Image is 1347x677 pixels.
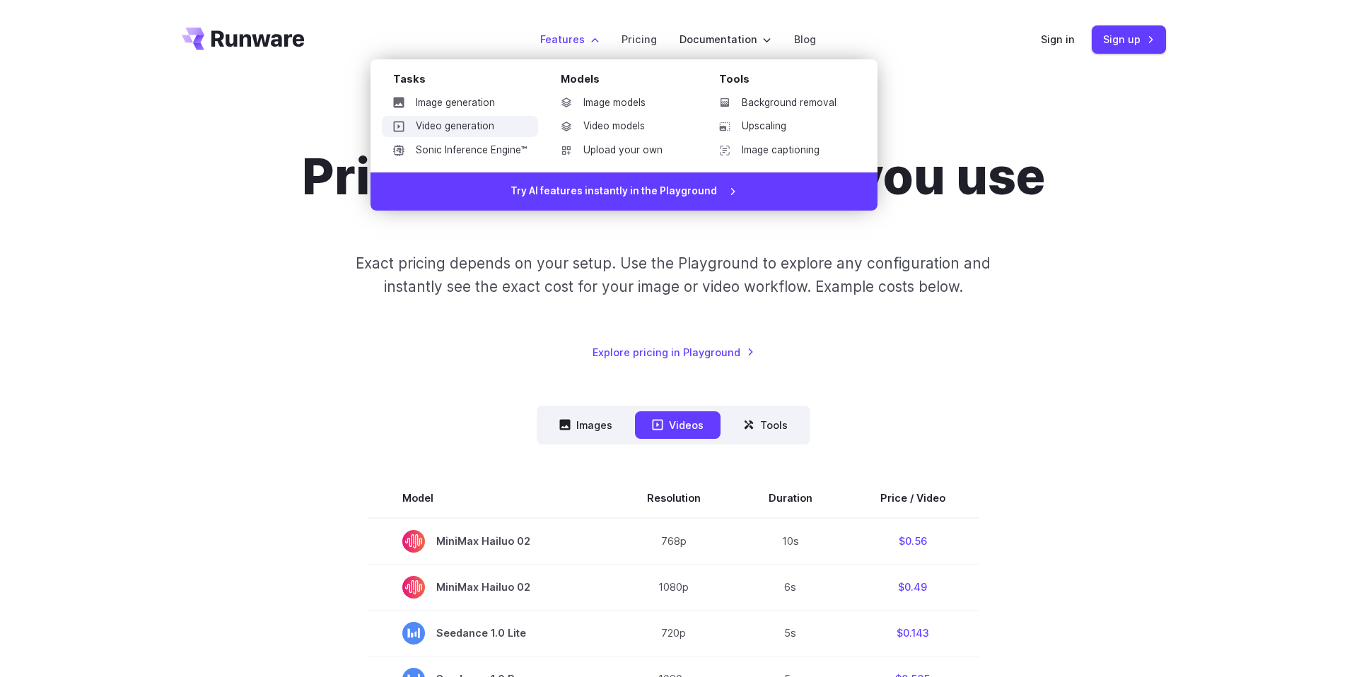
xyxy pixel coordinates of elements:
a: Upload your own [549,140,696,161]
a: Upscaling [708,116,855,137]
th: Price / Video [846,478,979,518]
a: Sign up [1092,25,1166,53]
a: Blog [794,31,816,47]
button: Videos [635,411,721,439]
td: 768p [613,518,735,565]
th: Resolution [613,478,735,518]
a: Video generation [382,116,538,137]
button: Images [542,411,629,439]
td: 10s [735,518,846,565]
td: 6s [735,564,846,610]
td: 720p [613,610,735,656]
td: $0.49 [846,564,979,610]
span: MiniMax Hailuo 02 [402,530,579,553]
a: Image models [549,93,696,114]
div: Tools [719,71,855,93]
a: Background removal [708,93,855,114]
a: Sonic Inference Engine™ [382,140,538,161]
button: Tools [726,411,805,439]
p: Exact pricing depends on your setup. Use the Playground to explore any configuration and instantl... [329,252,1017,299]
a: Explore pricing in Playground [593,344,754,360]
th: Duration [735,478,846,518]
div: Models [561,71,696,93]
td: 1080p [613,564,735,610]
a: Try AI features instantly in the Playground [371,172,877,211]
a: Video models [549,116,696,137]
td: $0.56 [846,518,979,565]
a: Image captioning [708,140,855,161]
div: Tasks [393,71,538,93]
h1: Pricing based on what you use [302,147,1045,206]
td: 5s [735,610,846,656]
td: $0.143 [846,610,979,656]
span: MiniMax Hailuo 02 [402,576,579,599]
span: Seedance 1.0 Lite [402,622,579,644]
a: Sign in [1041,31,1075,47]
a: Go to / [182,28,305,50]
label: Documentation [680,31,771,47]
label: Features [540,31,599,47]
a: Pricing [622,31,657,47]
th: Model [368,478,613,518]
a: Image generation [382,93,538,114]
